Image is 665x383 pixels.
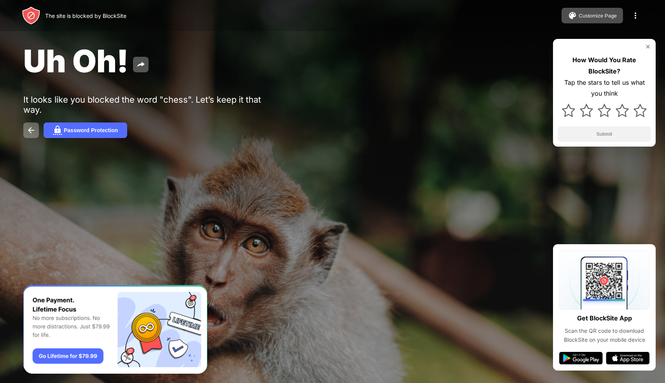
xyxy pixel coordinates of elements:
[64,127,118,133] div: Password Protection
[559,352,603,364] img: google-play.svg
[558,77,651,100] div: Tap the stars to tell us what you think
[568,11,577,20] img: pallet.svg
[558,126,651,142] button: Submit
[577,313,632,324] div: Get BlockSite App
[633,104,647,117] img: star.svg
[23,94,264,115] div: It looks like you blocked the word "chess". Let’s keep it that way.
[26,126,36,135] img: back.svg
[645,44,651,50] img: rate-us-close.svg
[598,104,611,117] img: star.svg
[558,54,651,77] div: How Would You Rate BlockSite?
[631,11,640,20] img: menu-icon.svg
[23,285,207,374] iframe: Banner
[53,126,62,135] img: password.svg
[606,352,649,364] img: app-store.svg
[44,122,127,138] button: Password Protection
[580,104,593,117] img: star.svg
[579,13,617,19] div: Customize Page
[23,42,128,80] span: Uh Oh!
[136,60,145,69] img: share.svg
[45,12,126,19] div: The site is blocked by BlockSite
[616,104,629,117] img: star.svg
[562,8,623,23] button: Customize Page
[559,327,649,344] div: Scan the QR code to download BlockSite on your mobile device
[559,250,649,310] img: qrcode.svg
[22,6,40,25] img: header-logo.svg
[562,104,575,117] img: star.svg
